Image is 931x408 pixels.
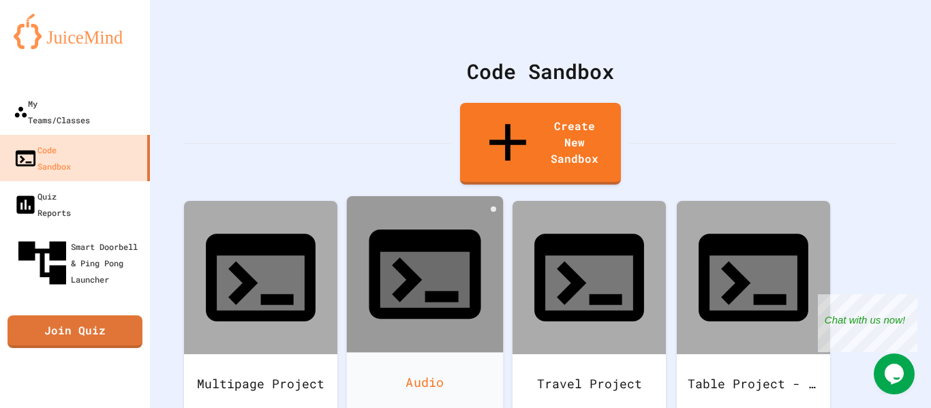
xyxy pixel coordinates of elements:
img: logo-orange.svg [14,14,136,49]
div: Code Sandbox [14,142,71,174]
div: Quiz Reports [14,188,71,221]
div: Smart Doorbell & Ping Pong Launcher [14,234,144,292]
div: Code Sandbox [184,56,897,87]
a: Join Quiz [7,315,142,348]
iframe: chat widget [818,294,917,352]
iframe: chat widget [874,354,917,394]
a: Create New Sandbox [460,103,621,185]
div: My Teams/Classes [14,95,90,128]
